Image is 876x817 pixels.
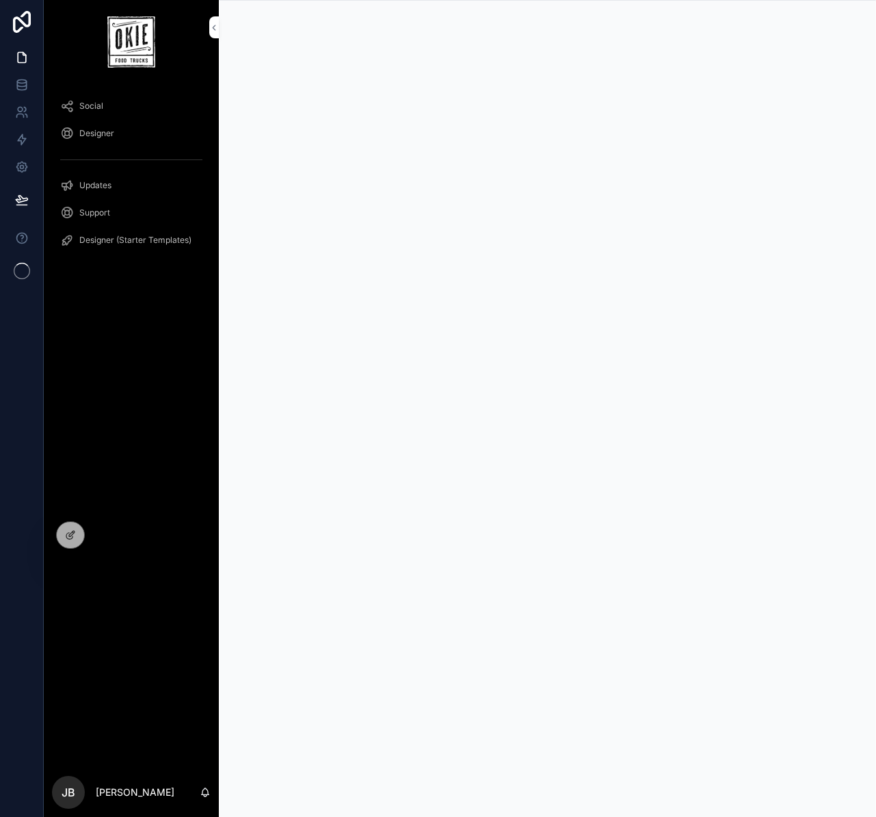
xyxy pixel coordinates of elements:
a: Social [52,94,211,118]
span: Designer (Starter Templates) [79,235,191,246]
div: scrollable content [44,84,219,270]
span: JB [62,784,75,801]
a: Updates [52,173,211,198]
img: App logo [107,16,155,68]
span: Support [79,207,110,218]
span: Designer [79,128,114,139]
a: Designer [52,121,211,146]
span: Social [79,101,103,112]
a: Support [52,200,211,225]
span: Updates [79,180,111,191]
p: [PERSON_NAME] [96,786,174,799]
a: Designer (Starter Templates) [52,228,211,252]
